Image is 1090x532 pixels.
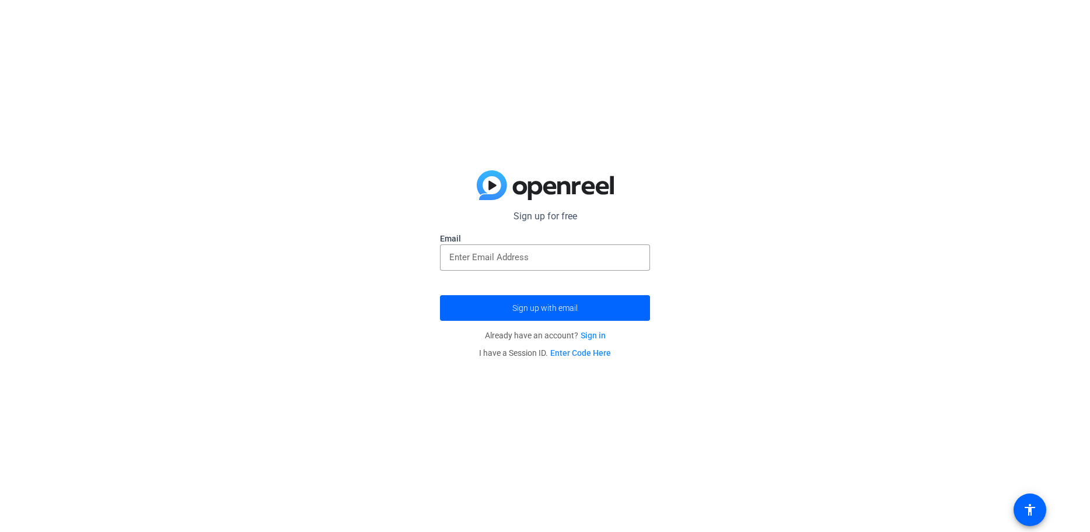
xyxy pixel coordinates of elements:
span: I have a Session ID. [479,348,611,358]
a: Sign in [581,331,606,340]
input: Enter Email Address [449,250,641,264]
label: Email [440,233,650,244]
a: Enter Code Here [550,348,611,358]
p: Sign up for free [440,209,650,223]
img: blue-gradient.svg [477,170,614,201]
button: Sign up with email [440,295,650,321]
span: Already have an account? [485,331,606,340]
mat-icon: accessibility [1023,503,1037,517]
